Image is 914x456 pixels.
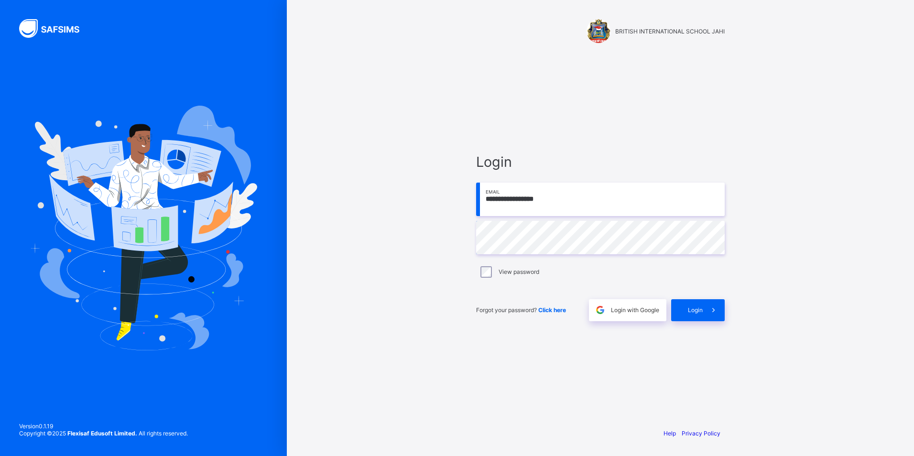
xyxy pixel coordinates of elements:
a: Privacy Policy [682,430,720,437]
a: Click here [538,306,566,314]
span: BRITISH INTERNATIONAL SCHOOL JAHI [615,28,725,35]
a: Help [664,430,676,437]
span: Copyright © 2025 All rights reserved. [19,430,188,437]
span: Version 0.1.19 [19,423,188,430]
img: google.396cfc9801f0270233282035f929180a.svg [595,304,606,315]
span: Login [476,153,725,170]
strong: Flexisaf Edusoft Limited. [67,430,137,437]
span: Forgot your password? [476,306,566,314]
label: View password [499,268,539,275]
span: Login with Google [611,306,659,314]
span: Login [688,306,703,314]
img: SAFSIMS Logo [19,19,91,38]
img: Hero Image [30,106,257,350]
